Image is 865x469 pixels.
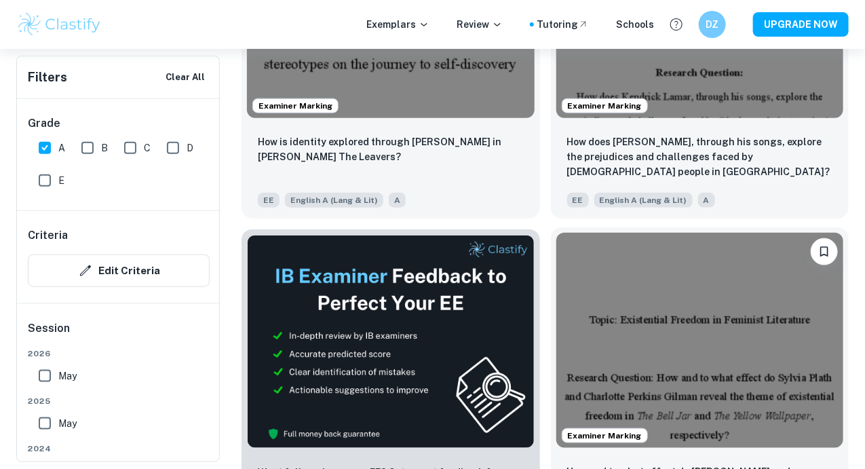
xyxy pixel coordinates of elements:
h6: Grade [28,115,210,132]
img: Thumbnail [247,235,535,449]
span: Examiner Marking [562,100,647,112]
p: How is identity explored through Deming Guo in Lisa Ko’s The Leavers? [258,134,524,164]
button: UPGRADE NOW [753,12,849,37]
span: May [58,416,77,431]
h6: Criteria [28,227,68,244]
p: How does Kendrick Lamar, through his songs, explore the prejudices and challenges faced by Black ... [567,134,833,179]
span: C [144,140,151,155]
button: DZ [699,11,726,38]
span: May [58,369,77,383]
p: Review [457,17,503,32]
button: Help and Feedback [665,13,688,36]
img: English A (Lang & Lit) EE example thumbnail: How and to what effect do Sylvia Plath a [556,233,844,449]
span: 2024 [28,443,210,455]
button: Edit Criteria [28,255,210,287]
span: A [698,193,715,208]
span: English A (Lang & Lit) [285,193,383,208]
h6: DZ [705,17,720,32]
h6: Filters [28,68,67,87]
a: Tutoring [537,17,589,32]
button: Bookmark [811,238,838,265]
button: Clear All [162,67,208,88]
span: B [101,140,108,155]
span: Examiner Marking [562,430,647,442]
span: 2025 [28,395,210,407]
span: 2026 [28,348,210,360]
span: A [58,140,65,155]
span: English A (Lang & Lit) [594,193,693,208]
h6: Session [28,320,210,348]
a: Schools [616,17,654,32]
span: E [58,173,64,188]
span: EE [567,193,589,208]
span: A [389,193,406,208]
img: Clastify logo [16,11,102,38]
span: Examiner Marking [253,100,338,112]
p: Exemplars [366,17,429,32]
span: EE [258,193,280,208]
span: D [187,140,193,155]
